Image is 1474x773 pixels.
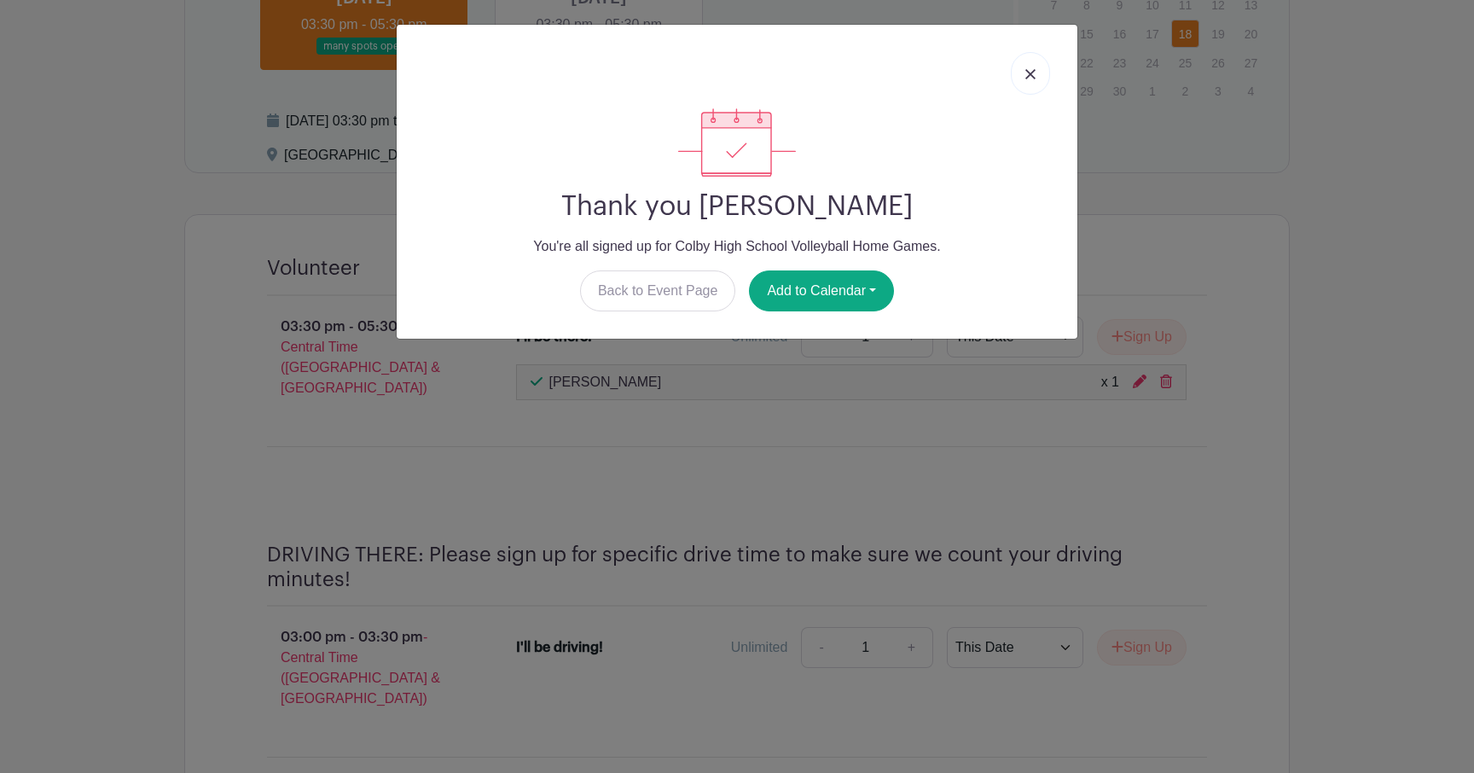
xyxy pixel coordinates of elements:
p: You're all signed up for Colby High School Volleyball Home Games. [410,236,1064,257]
button: Add to Calendar [749,270,894,311]
h2: Thank you [PERSON_NAME] [410,190,1064,223]
img: close_button-5f87c8562297e5c2d7936805f587ecaba9071eb48480494691a3f1689db116b3.svg [1025,69,1036,79]
img: signup_complete-c468d5dda3e2740ee63a24cb0ba0d3ce5d8a4ecd24259e683200fb1569d990c8.svg [678,108,796,177]
a: Back to Event Page [580,270,736,311]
